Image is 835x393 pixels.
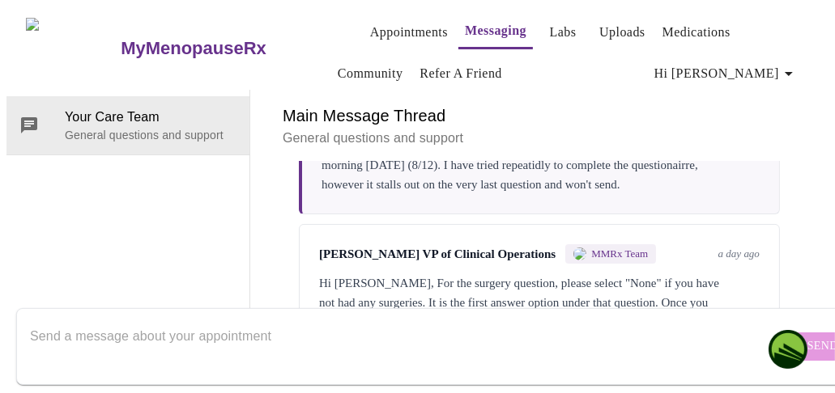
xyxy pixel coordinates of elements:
[283,129,796,148] p: General questions and support
[573,247,586,260] img: MMRX
[6,96,249,154] div: Your Care TeamGeneral questions and support
[458,15,533,49] button: Messaging
[331,57,410,90] button: Community
[718,247,760,260] span: a day ago
[370,21,448,44] a: Appointments
[591,247,648,260] span: MMRx Team
[593,16,652,49] button: Uploads
[599,21,645,44] a: Uploads
[648,57,805,90] button: Hi [PERSON_NAME]
[319,247,556,261] span: [PERSON_NAME] VP of Clinical Operations
[65,127,236,143] p: General questions and support
[413,57,509,90] button: Refer a Friend
[662,21,731,44] a: Medications
[322,136,760,194] div: Good morning - I have an initial appointment with [PERSON_NAME] in the morning [DATE] (8/12). I h...
[338,62,403,85] a: Community
[537,16,589,49] button: Labs
[26,18,119,78] img: MyMenopauseRx Logo
[319,273,760,332] div: Hi [PERSON_NAME], For the surgery question, please select "None" if you have not had any surgerie...
[550,21,577,44] a: Labs
[654,62,799,85] span: Hi [PERSON_NAME]
[30,320,787,372] textarea: Send a message about your appointment
[656,16,737,49] button: Medications
[364,16,454,49] button: Appointments
[119,20,331,77] a: MyMenopauseRx
[283,103,796,129] h6: Main Message Thread
[420,62,502,85] a: Refer a Friend
[121,38,266,59] h3: MyMenopauseRx
[65,108,236,127] span: Your Care Team
[465,19,526,42] a: Messaging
